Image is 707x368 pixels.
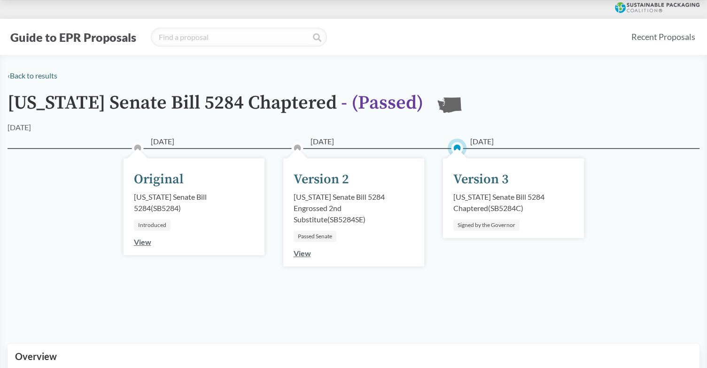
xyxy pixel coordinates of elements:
a: Recent Proposals [627,26,699,47]
h2: Overview [15,351,692,362]
div: Introduced [134,219,171,231]
a: View [134,237,151,246]
div: Version 3 [453,170,509,189]
a: View [294,249,311,258]
div: Original [134,170,184,189]
span: [DATE] [470,136,494,147]
div: [US_STATE] Senate Bill 5284 ( SB5284 ) [134,191,254,214]
div: [US_STATE] Senate Bill 5284 Engrossed 2nd Substitute ( SB5284SE ) [294,191,414,225]
div: Signed by the Governor [453,219,520,231]
div: [DATE] [8,122,31,133]
span: [DATE] [311,136,334,147]
input: Find a proposal [151,28,327,47]
span: - ( Passed ) [341,91,423,115]
a: ‹Back to results [8,71,57,80]
div: [US_STATE] Senate Bill 5284 Chaptered ( SB5284C ) [453,191,574,214]
h1: [US_STATE] Senate Bill 5284 Chaptered [8,93,423,122]
button: Guide to EPR Proposals [8,30,139,45]
span: [DATE] [151,136,174,147]
div: Version 2 [294,170,349,189]
div: Passed Senate [294,231,336,242]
